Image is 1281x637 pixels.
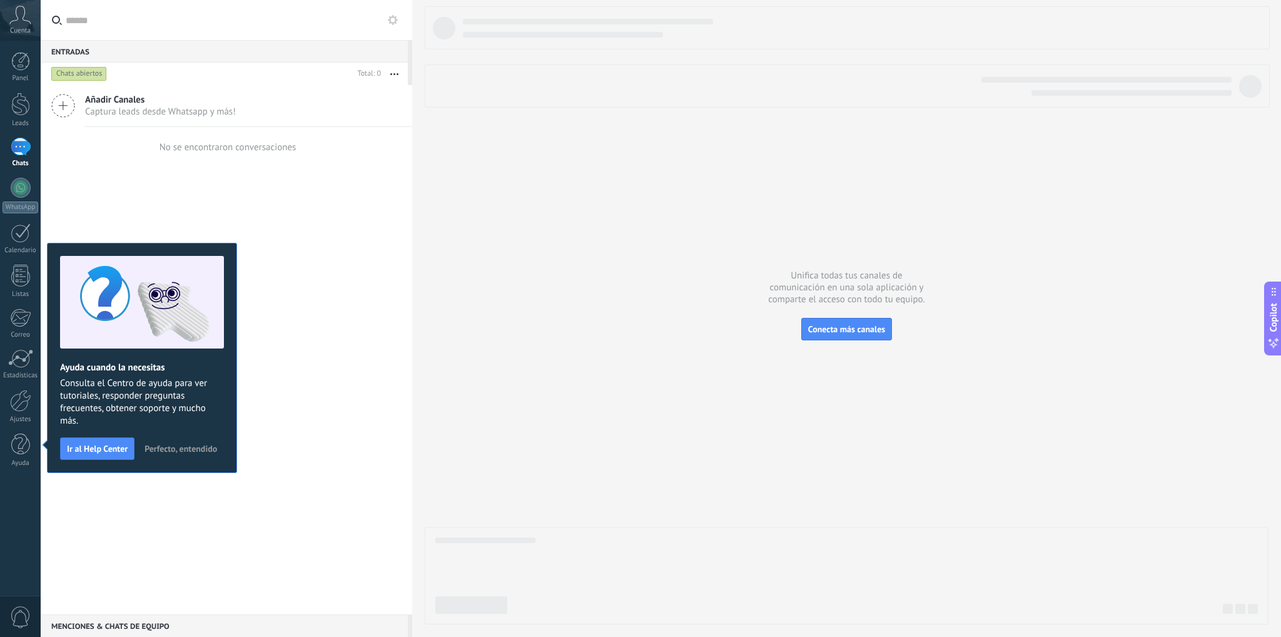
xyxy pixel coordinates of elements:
[3,331,39,339] div: Correo
[10,27,31,35] span: Cuenta
[41,614,408,637] div: Menciones & Chats de equipo
[41,40,408,63] div: Entradas
[3,120,39,128] div: Leads
[353,68,381,80] div: Total: 0
[159,141,296,153] div: No se encontraron conversaciones
[808,324,885,335] span: Conecta más canales
[1267,303,1280,332] span: Copilot
[51,66,107,81] div: Chats abiertos
[3,459,39,467] div: Ayuda
[139,439,223,458] button: Perfecto, entendido
[85,94,236,106] span: Añadir Canales
[3,290,39,298] div: Listas
[3,160,39,168] div: Chats
[85,106,236,118] span: Captura leads desde Whatsapp y más!
[3,74,39,83] div: Panel
[3,247,39,255] div: Calendario
[60,362,224,374] h2: Ayuda cuando la necesitas
[3,415,39,424] div: Ajustes
[60,437,134,460] button: Ir al Help Center
[801,318,892,340] button: Conecta más canales
[67,444,128,453] span: Ir al Help Center
[3,372,39,380] div: Estadísticas
[60,377,224,427] span: Consulta el Centro de ayuda para ver tutoriales, responder preguntas frecuentes, obtener soporte ...
[3,201,38,213] div: WhatsApp
[144,444,217,453] span: Perfecto, entendido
